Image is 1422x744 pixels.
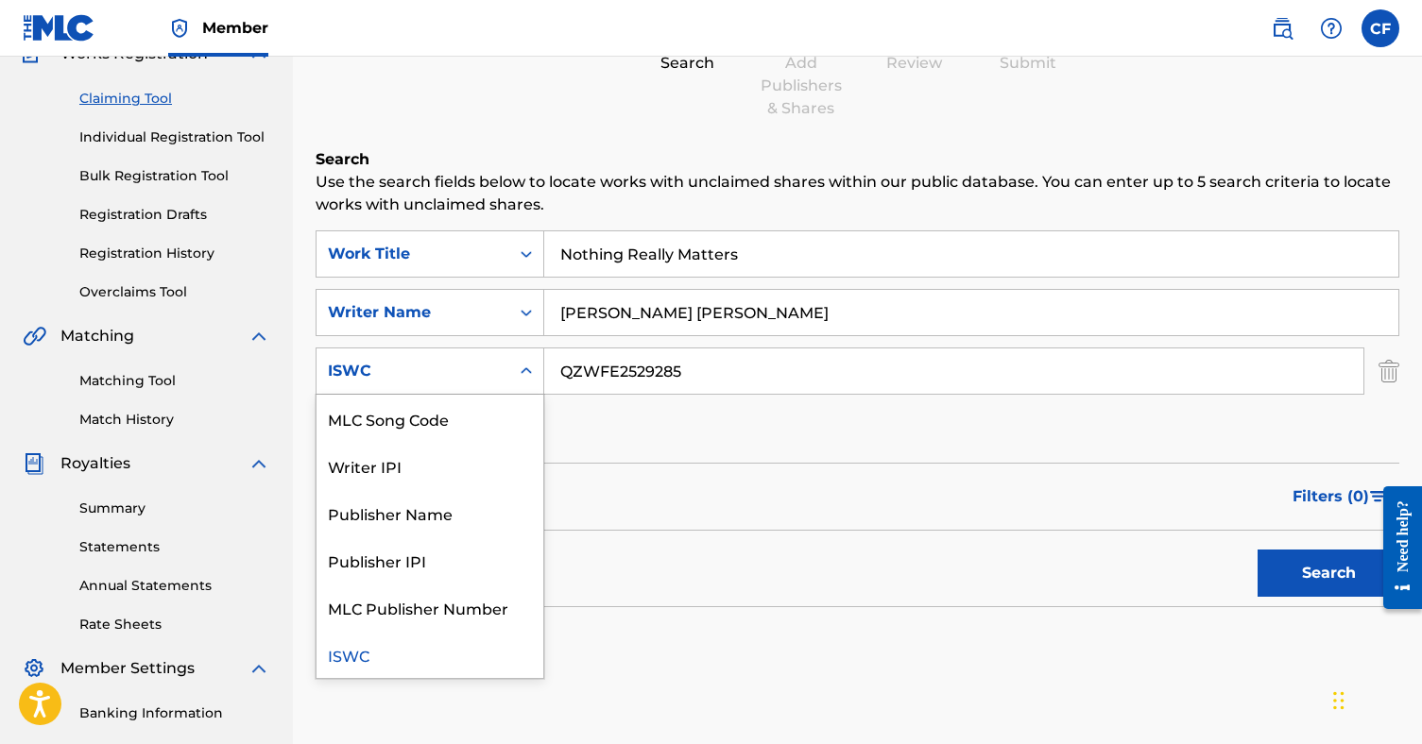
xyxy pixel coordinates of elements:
[1333,672,1345,729] div: Drag
[1312,9,1350,47] div: Help
[1320,17,1343,40] img: help
[1258,550,1399,597] button: Search
[79,371,270,391] a: Matching Tool
[754,52,848,120] div: Add Publishers & Shares
[79,127,270,147] a: Individual Registration Tool
[23,657,45,680] img: Member Settings
[1281,473,1399,520] button: Filters (0)
[1362,9,1399,47] div: User Menu
[867,52,962,75] div: Review
[1263,9,1301,47] a: Public Search
[1369,470,1422,626] iframe: Resource Center
[317,395,543,442] div: MLC Song Code
[1271,17,1294,40] img: search
[316,148,1399,171] h6: Search
[79,499,270,518] a: Summary
[316,230,1399,606] form: Search Form
[79,89,270,109] a: Claiming Tool
[202,17,268,39] span: Member
[641,52,735,75] div: Search
[1293,485,1369,508] span: Filters ( 0 )
[23,325,46,347] img: Matching
[23,452,45,475] img: Royalties
[79,703,270,723] a: Banking Information
[981,52,1075,75] div: Submit
[317,489,543,536] div: Publisher Name
[328,243,498,265] div: Work Title
[79,410,270,430] a: Match History
[79,166,270,186] a: Bulk Registration Tool
[1379,347,1399,395] img: Delete Criterion
[60,657,195,680] span: Member Settings
[23,14,95,42] img: MLC Logo
[248,452,270,475] img: expand
[60,452,130,475] span: Royalties
[317,442,543,489] div: Writer IPI
[79,282,270,302] a: Overclaims Tool
[316,171,1399,216] p: Use the search fields below to locate works with unclaimed shares within our public database. You...
[317,536,543,583] div: Publisher IPI
[79,244,270,263] a: Registration History
[248,325,270,347] img: expand
[79,615,270,634] a: Rate Sheets
[168,17,191,40] img: Top Rightsholder
[1328,653,1422,744] iframe: Chat Widget
[248,657,270,680] img: expand
[328,301,498,324] div: Writer Name
[317,631,543,678] div: ISWC
[79,537,270,557] a: Statements
[328,360,498,382] div: ISWC
[60,325,134,347] span: Matching
[317,583,543,631] div: MLC Publisher Number
[79,576,270,596] a: Annual Statements
[79,205,270,225] a: Registration Drafts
